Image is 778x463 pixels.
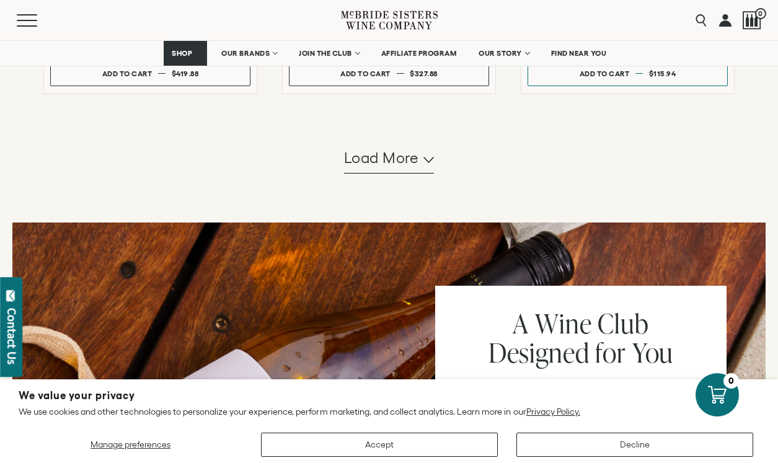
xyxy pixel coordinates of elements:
a: SHOP [164,41,207,66]
a: Privacy Policy. [526,407,580,417]
a: JOIN THE CLUB [291,41,367,66]
button: Add to cart $419.88 [50,61,250,86]
h2: We value your privacy [19,390,759,401]
a: FIND NEAR YOU [543,41,615,66]
span: You [632,334,674,371]
a: AFFILIATE PROGRAM [373,41,465,66]
button: Add to cart $327.88 [289,61,489,86]
div: Add to cart [340,64,391,82]
span: Designed [488,334,590,371]
span: $115.94 [649,69,676,77]
button: Accept [261,433,498,457]
span: JOIN THE CLUB [299,49,352,58]
span: for [595,334,626,371]
div: Add to cart [102,64,153,82]
span: Club [598,305,648,342]
button: Add to cart $115.94 [528,61,728,86]
button: Manage preferences [19,433,242,457]
span: OUR BRANDS [221,49,270,58]
span: SHOP [172,49,193,58]
span: OUR STORY [479,49,522,58]
div: 0 [723,373,739,389]
span: Wine [535,305,591,342]
a: OUR BRANDS [213,41,285,66]
span: $327.88 [410,69,438,77]
button: Decline [516,433,753,457]
span: FIND NEAR YOU [551,49,607,58]
button: Mobile Menu Trigger [17,14,61,27]
span: Manage preferences [91,439,170,449]
div: Add to cart [580,64,630,82]
span: A [513,305,529,342]
a: OUR STORY [471,41,537,66]
span: Load more [344,148,419,169]
button: Load more [344,144,435,174]
p: We use cookies and other technologies to personalize your experience, perform marketing, and coll... [19,406,759,417]
span: 0 [755,8,766,19]
div: Contact Us [6,308,18,364]
span: AFFILIATE PROGRAM [381,49,457,58]
span: $419.88 [172,69,199,77]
